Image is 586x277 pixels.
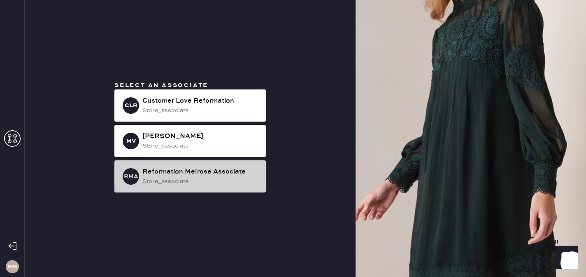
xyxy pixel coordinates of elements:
[124,174,138,179] h3: RMA
[125,103,137,108] h3: CLR
[142,141,259,150] div: store_associate
[126,138,136,144] h3: MV
[142,167,259,177] div: Reformation Melrose Associate
[142,96,259,106] div: Customer Love Reformation
[142,106,259,115] div: store_associate
[114,82,208,89] span: Select an associate
[142,177,259,186] div: store_associate
[547,240,582,275] iframe: Front Chat
[142,131,259,141] div: [PERSON_NAME]
[7,264,17,270] h3: RM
